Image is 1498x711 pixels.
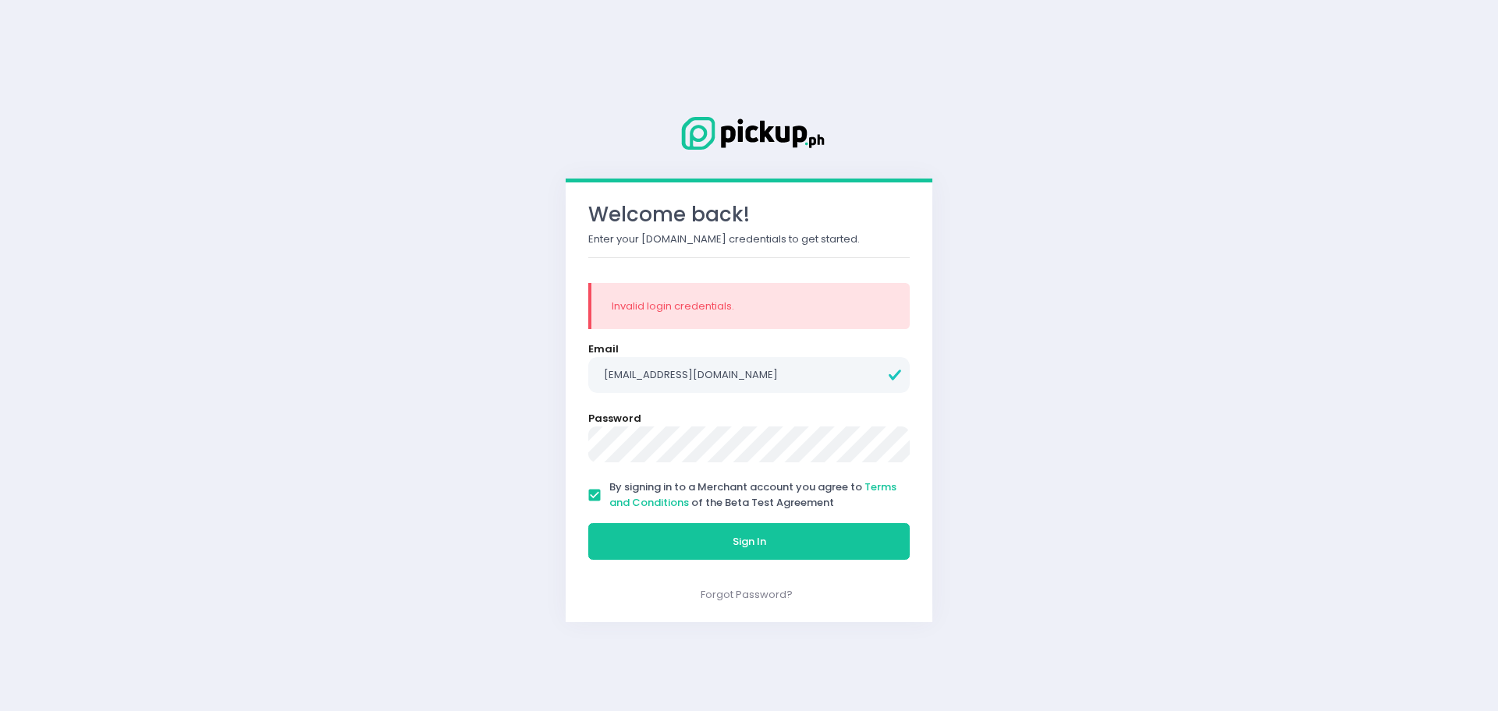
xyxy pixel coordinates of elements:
[612,299,889,314] div: Invalid login credentials.
[609,479,896,510] a: Terms and Conditions
[588,341,619,357] label: Email
[588,357,910,393] input: Email
[588,232,910,247] p: Enter your [DOMAIN_NAME] credentials to get started.
[701,587,793,602] a: Forgot Password?
[671,114,827,153] img: Logo
[733,534,766,549] span: Sign In
[588,411,641,426] label: Password
[588,203,910,227] h3: Welcome back!
[588,523,910,561] button: Sign In
[609,479,896,510] span: By signing in to a Merchant account you agree to of the Beta Test Agreement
